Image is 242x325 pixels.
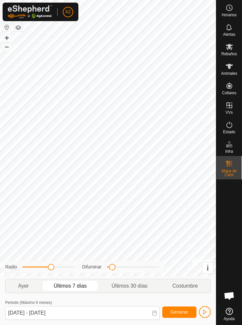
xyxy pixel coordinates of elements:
[222,13,236,17] span: Horarios
[54,282,87,290] span: Últimos 7 días
[221,52,237,56] span: Rebaños
[120,268,141,274] a: Contáctenos
[218,169,240,177] span: Mapa de Calor
[202,263,213,273] button: i
[221,71,237,75] span: Animales
[3,43,11,50] button: –
[216,305,242,323] a: Ayuda
[74,268,112,274] a: Política de Privacidad
[220,286,239,305] a: Chat abierto
[5,264,17,270] label: Radio
[8,5,52,19] img: Logo Gallagher
[162,306,196,318] button: Generar
[18,282,29,290] span: Ayer
[14,24,22,32] button: Capas del Mapa
[224,317,235,321] span: Ayuda
[172,282,198,290] span: Costumbre
[225,149,233,153] span: Infra
[207,264,209,272] span: i
[222,91,236,95] span: Collares
[225,110,233,114] span: VVs
[3,23,11,31] button: Restablecer Mapa
[170,309,188,315] span: Generar
[223,32,235,36] span: Alertas
[223,130,235,134] span: Estado
[65,8,71,15] span: A2
[112,282,147,290] span: Últimos 30 días
[3,34,11,42] button: +
[82,264,102,270] label: Difuminar
[5,300,52,305] label: Periodo (Máximo 6 meses)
